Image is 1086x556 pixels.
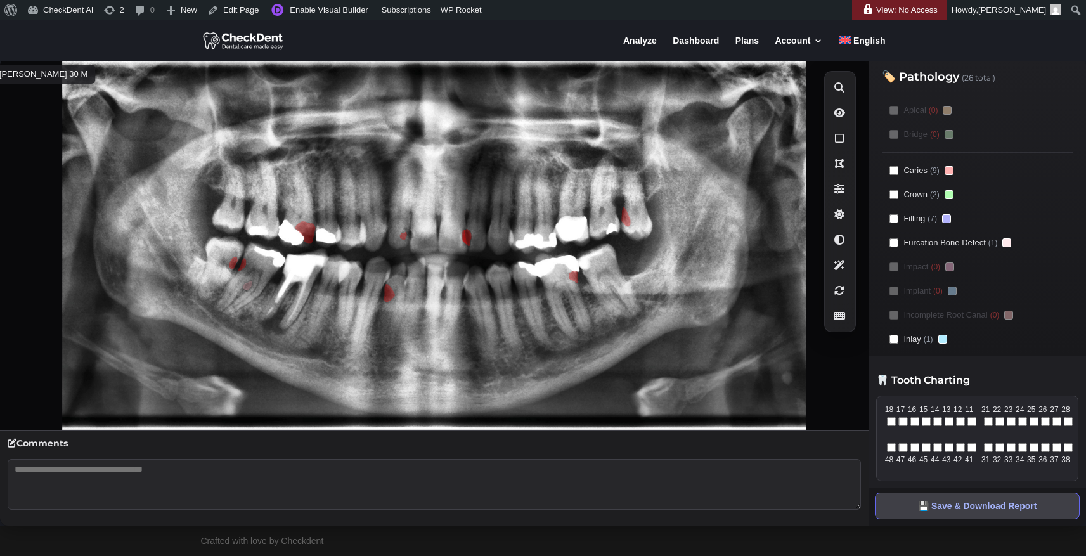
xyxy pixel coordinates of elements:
input: Implant(0) [889,287,898,295]
button: 💾 Save & Download Report [875,493,1080,519]
input: Bridge(0) [889,130,898,139]
span: 38 [1061,454,1070,465]
span: (26 total) [962,73,995,82]
a: English [839,36,886,61]
span: 16 [908,404,917,415]
span: (7) [928,213,937,224]
span: 13 [942,404,951,415]
label: Crown [882,184,1073,205]
span: (0) [930,129,940,140]
a: Account [775,36,823,61]
span: English [853,36,886,46]
span: 41 [965,454,974,465]
input: Impact(0) [889,262,898,271]
input: Furcation Bone Defect(1) [889,238,898,247]
input: Inlay(1) [889,335,898,344]
label: Loose Bridge [882,353,1073,373]
span: 26 [1038,404,1047,415]
img: CheckDent AI [203,30,285,51]
input: Incomplete Root Canal(0) [889,311,898,320]
label: Incomplete Root Canal [882,305,1073,325]
a: Analyze [623,36,657,61]
span: 33 [1004,454,1013,465]
span: 25 [1027,404,1036,415]
span: (1) [924,333,933,345]
span: 46 [908,454,917,465]
span: 32 [993,454,1002,465]
div: Crafted with love by Checkdent [201,535,324,553]
span: 45 [919,454,928,465]
span: [PERSON_NAME] [978,5,1046,15]
span: 42 [953,454,962,465]
label: Inlay [882,329,1073,349]
span: 47 [896,454,905,465]
label: Caries [882,160,1073,181]
img: Arnav Saha [1050,4,1061,15]
span: 44 [931,454,940,465]
label: Filling [882,209,1073,229]
span: 35 [1027,454,1036,465]
input: Apical(0) [889,106,898,115]
span: 15 [919,404,928,415]
span: 48 [884,454,893,465]
span: (1) [988,237,998,249]
span: (2) [930,189,940,200]
span: (0) [931,261,940,273]
a: Dashboard [673,36,719,61]
a: Plans [735,36,759,61]
span: 23 [1004,404,1013,415]
span: (0) [990,309,1000,321]
span: 43 [942,454,951,465]
label: Implant [882,281,1073,301]
label: Furcation Bone Defect [882,233,1073,253]
span: 11 [965,404,974,415]
span: 37 [1050,454,1059,465]
span: 34 [1016,454,1025,465]
span: 21 [981,404,990,415]
h3: 🦷 Tooth Charting [876,375,1078,389]
label: Impact [882,257,1073,277]
span: 14 [931,404,940,415]
span: 17 [896,404,905,415]
h3: 🏷️ Pathology [882,71,1073,90]
span: (0) [929,105,938,116]
span: 27 [1050,404,1059,415]
input: Crown(2) [889,190,898,199]
input: Filling(7) [889,214,898,223]
label: Apical [882,100,1073,120]
span: 24 [1016,404,1025,415]
label: Bridge [882,124,1073,145]
span: 12 [953,404,962,415]
span: 36 [1038,454,1047,465]
h4: Comments [8,439,861,454]
span: 31 [981,454,990,465]
input: Caries(9) [889,166,898,175]
span: 18 [884,404,893,415]
span: 28 [1061,404,1070,415]
span: (0) [933,285,943,297]
span: (9) [930,165,940,176]
span: 22 [993,404,1002,415]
